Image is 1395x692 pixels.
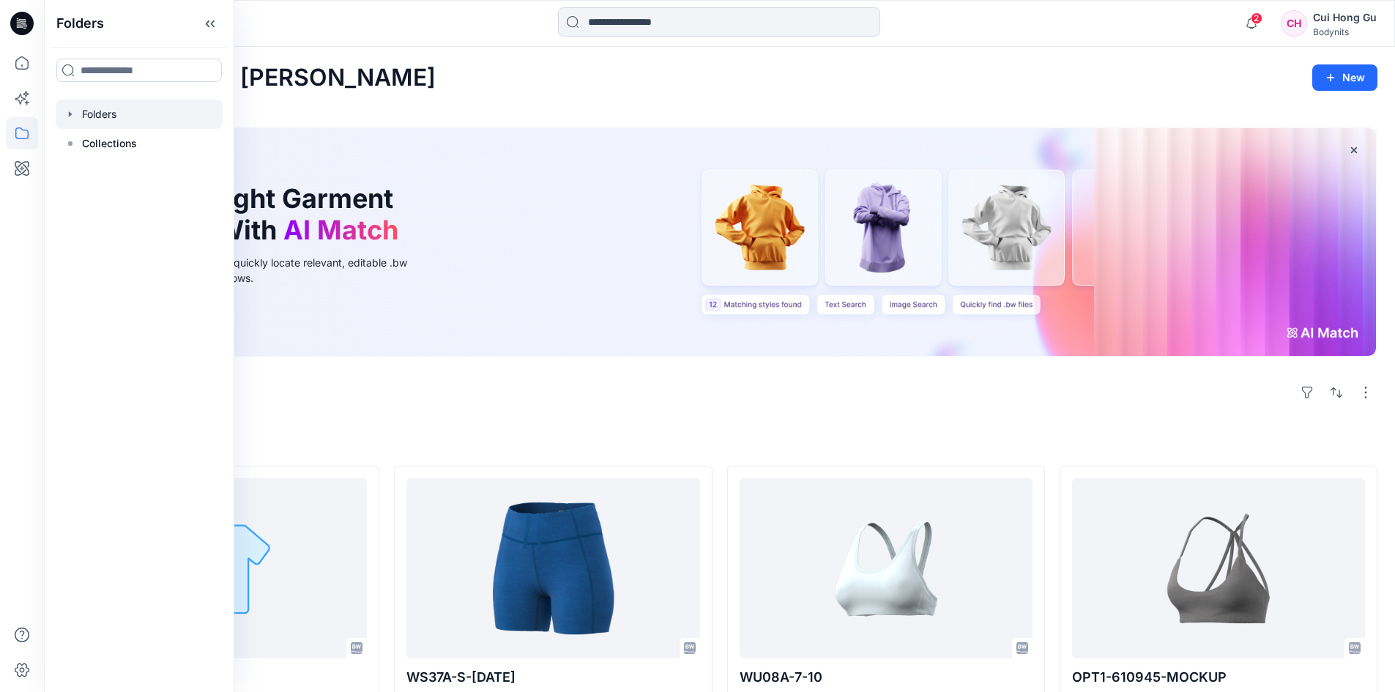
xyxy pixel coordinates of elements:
h4: Styles [62,434,1377,451]
h1: Find the Right Garment Instantly With [98,183,406,246]
p: OPT1-610945-MOCKUP [1072,667,1365,688]
div: Use text or image search to quickly locate relevant, editable .bw files for faster design workflows. [98,255,428,286]
h2: Welcome back, [PERSON_NAME] [62,64,436,92]
a: OPT1-610945-MOCKUP [1072,478,1365,659]
div: Bodynits [1313,26,1377,37]
a: WU08A-7-10 [740,478,1033,659]
span: AI Match [283,214,398,246]
div: Cui Hong Gu [1313,9,1377,26]
span: 2 [1251,12,1262,24]
p: WS37A-S-[DATE] [406,667,699,688]
div: CH [1281,10,1307,37]
p: WU08A-7-10 [740,667,1033,688]
a: WS37A-S-14OCT2025 [406,478,699,659]
button: New [1312,64,1377,91]
p: Collections [82,135,137,152]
